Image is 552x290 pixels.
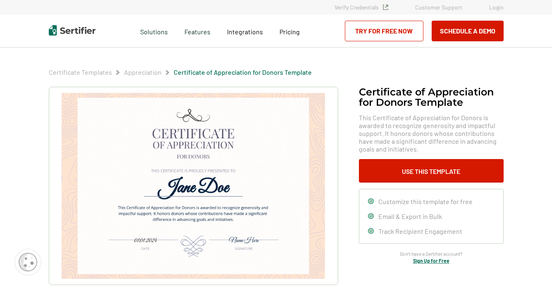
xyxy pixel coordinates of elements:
a: Certificate Templates [49,68,112,76]
img: Certificate of Appreciation for Donors​ Template [62,93,325,279]
button: Schedule a Demo [432,21,504,41]
span: Integrations [227,28,263,36]
a: Pricing [280,26,300,36]
a: Sign Up for Free [413,258,449,264]
a: Verify Credentials [335,4,388,11]
img: Sertifier | Digital Credentialing Platform [49,25,96,36]
h1: Certificate of Appreciation for Donors​ Template [359,87,504,107]
span: Don’t have a Sertifier account? [400,250,463,258]
span: Solutions [140,26,168,36]
a: Login [489,4,504,11]
span: Track Recipient Engagement [378,227,462,235]
span: Email & Export in Bulk [378,212,442,220]
span: This Certificate of Appreciation for Donors is awarded to recognize generosity and impactful supp... [359,114,504,153]
a: Integrations [227,26,263,36]
span: Features [184,26,210,36]
a: Certificate of Appreciation for Donors​ Template [174,68,312,76]
a: Customer Support [415,4,462,11]
img: Verified [383,5,388,10]
div: Breadcrumb [49,68,312,76]
span: Customize this template for free [378,197,473,205]
iframe: Chat Widget [511,250,552,290]
a: Try for Free Now [345,21,423,41]
a: Appreciation [124,68,162,76]
span: Pricing [280,28,300,36]
img: Cookie Popup Icon [19,253,37,271]
button: Use This Template [359,159,504,183]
